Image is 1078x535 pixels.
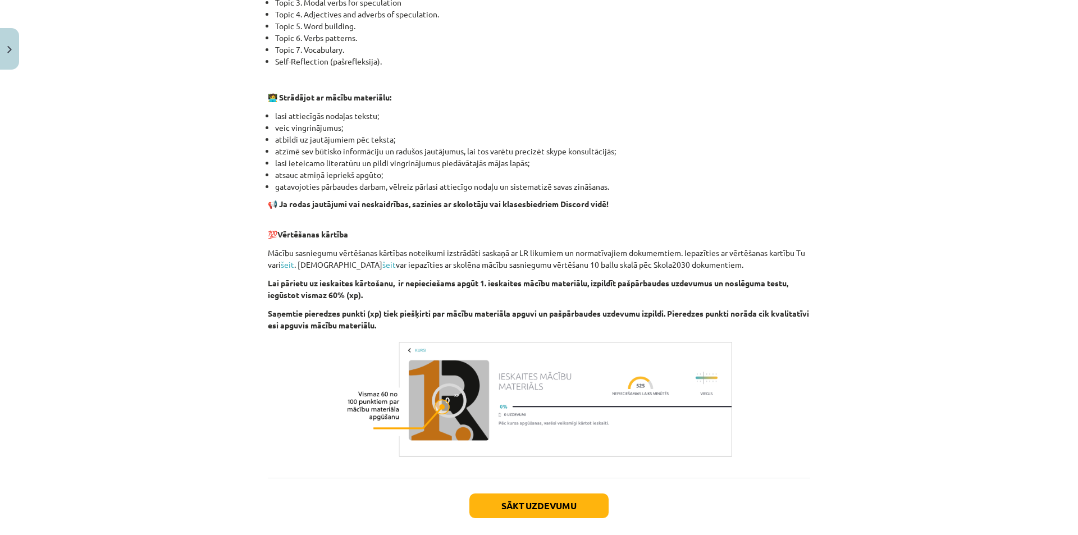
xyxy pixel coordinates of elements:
li: lasi attiecīgās nodaļas tekstu; [275,110,810,122]
button: Sākt uzdevumu [469,493,609,518]
li: atsauc atmiņā iepriekš apgūto; [275,169,810,181]
a: šeit [382,259,396,269]
li: veic vingrinājumus; [275,122,810,134]
img: icon-close-lesson-0947bae3869378f0d4975bcd49f059093ad1ed9edebbc8119c70593378902aed.svg [7,46,12,53]
li: atbildi uz jautājumiem pēc teksta; [275,134,810,145]
li: atzīmē sev būtisko informāciju un radušos jautājumus, lai tos varētu precizēt skype konsultācijās; [275,145,810,157]
li: Self-Reflection (pašrefleksija). [275,56,810,67]
strong: 🧑‍💻 Strādājot ar mācību materiālu: [268,92,391,102]
strong: 📢 Ja rodas jautājumi vai neskaidrības, sazinies ar skolotāju vai klasesbiedriem Discord vidē! [268,199,609,209]
li: Topic 6. Verbs patterns. [275,32,810,44]
a: šeit [281,259,294,269]
li: Topic 7. Vocabulary. [275,44,810,56]
li: gatavojoties pārbaudes darbam, vēlreiz pārlasi attiecīgo nodaļu un sistematizē savas zināšanas. [275,181,810,193]
li: Topic 4. Adjectives and adverbs of speculation. [275,8,810,20]
b: Lai pārietu uz ieskaites kārtošanu, ir nepieciešams apgūt 1. ieskaites mācību materiālu, izpildīt... [268,278,788,300]
b: Vērtēšanas kārtība [277,229,348,239]
b: Saņemtie pieredzes punkti (xp) tiek piešķirti par mācību materiāla apguvi un pašpārbaudes uzdevum... [268,308,809,330]
li: Topic 5. Word building. [275,20,810,32]
p: Mācību sasniegumu vērtēšanas kārtības noteikumi izstrādāti saskaņā ar LR likumiem un normatīvajie... [268,247,810,271]
li: lasi ieteicamo literatūru un pildi vingrinājumus piedāvātajās mājas lapās; [275,157,810,169]
p: 💯 [268,217,810,240]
